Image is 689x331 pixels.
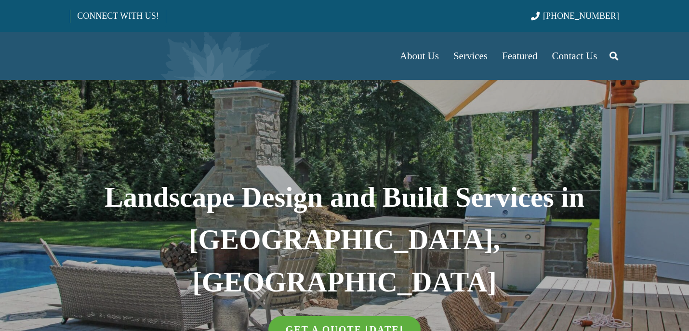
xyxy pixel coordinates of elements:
[393,32,446,80] a: About Us
[70,4,165,27] a: CONNECT WITH US!
[552,50,597,62] span: Contact Us
[543,11,619,21] span: [PHONE_NUMBER]
[105,182,584,298] strong: Landscape Design and Build Services in [GEOGRAPHIC_DATA], [GEOGRAPHIC_DATA]
[545,32,605,80] a: Contact Us
[453,50,488,62] span: Services
[502,50,537,62] span: Featured
[70,37,230,75] a: Borst-Logo
[400,50,439,62] span: About Us
[604,44,623,68] a: Search
[531,11,619,21] a: [PHONE_NUMBER]
[495,32,544,80] a: Featured
[446,32,495,80] a: Services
